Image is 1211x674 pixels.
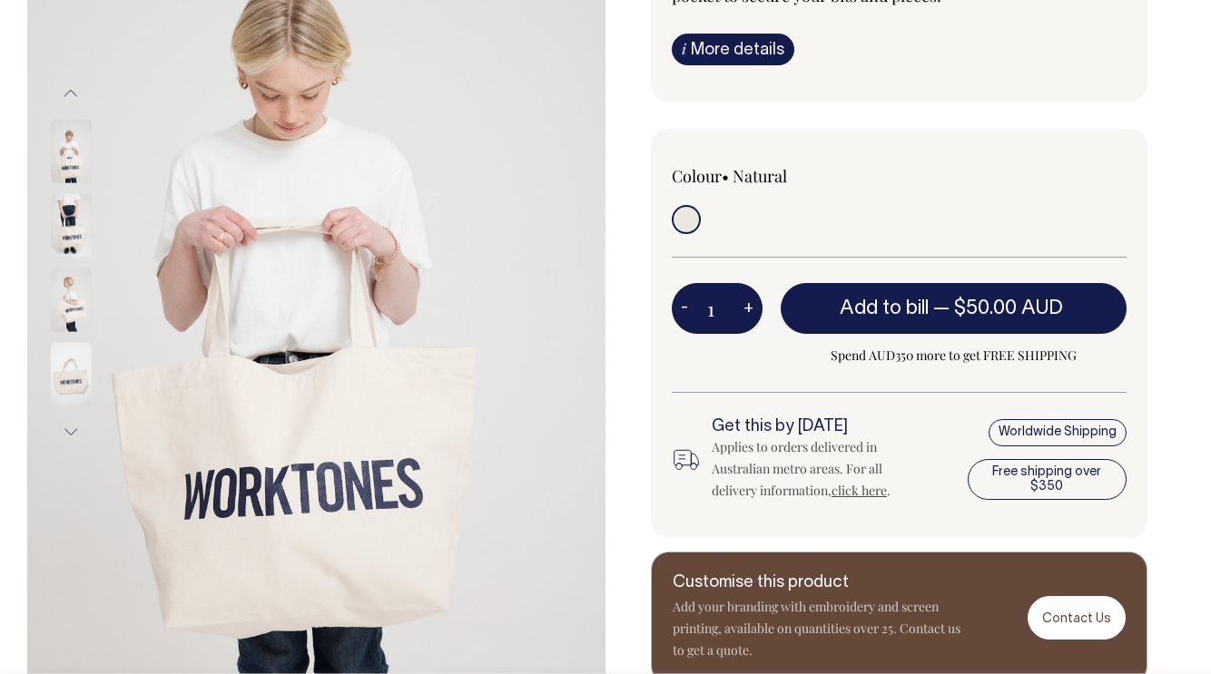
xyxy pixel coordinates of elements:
[781,345,1127,366] span: Spend AUD350 more to get FREE SHIPPING
[682,39,686,58] span: i
[933,299,1068,317] span: —
[673,596,963,661] p: Add your branding with embroidery and screen printing, available on quantities over 25. Contact u...
[673,574,963,592] h6: Customise this product
[954,299,1063,317] span: $50.00 AUD
[781,283,1127,334] button: Add to bill —$50.00 AUD
[712,418,920,436] h6: Get this by [DATE]
[57,411,84,452] button: Next
[832,482,887,499] a: click here
[672,34,794,65] a: iMore details
[733,165,787,187] label: Natural
[672,290,697,327] button: -
[51,193,92,257] img: Logo Market Bag
[840,299,929,317] span: Add to bill
[51,119,92,182] img: Logo Market Bag
[672,165,853,187] div: Colour
[57,73,84,114] button: Previous
[1028,596,1126,639] a: Contact Us
[51,268,92,331] img: Logo Market Bag
[51,342,92,405] img: Logo Market Bag
[712,436,920,502] div: Applies to orders delivered in Australian metro areas. For all delivery information, .
[722,165,729,187] span: •
[734,290,763,327] button: +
